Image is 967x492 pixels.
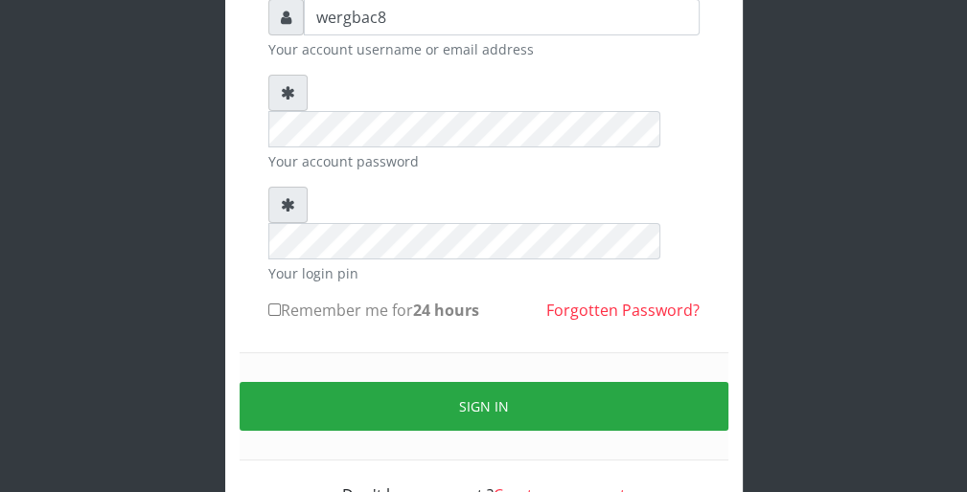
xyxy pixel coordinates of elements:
[268,39,700,59] small: Your account username or email address
[413,300,479,321] b: 24 hours
[268,299,479,322] label: Remember me for
[268,303,281,316] input: Remember me for24 hours
[546,300,700,321] a: Forgotten Password?
[240,382,728,431] button: Sign in
[268,151,700,171] small: Your account password
[268,263,700,283] small: Your login pin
